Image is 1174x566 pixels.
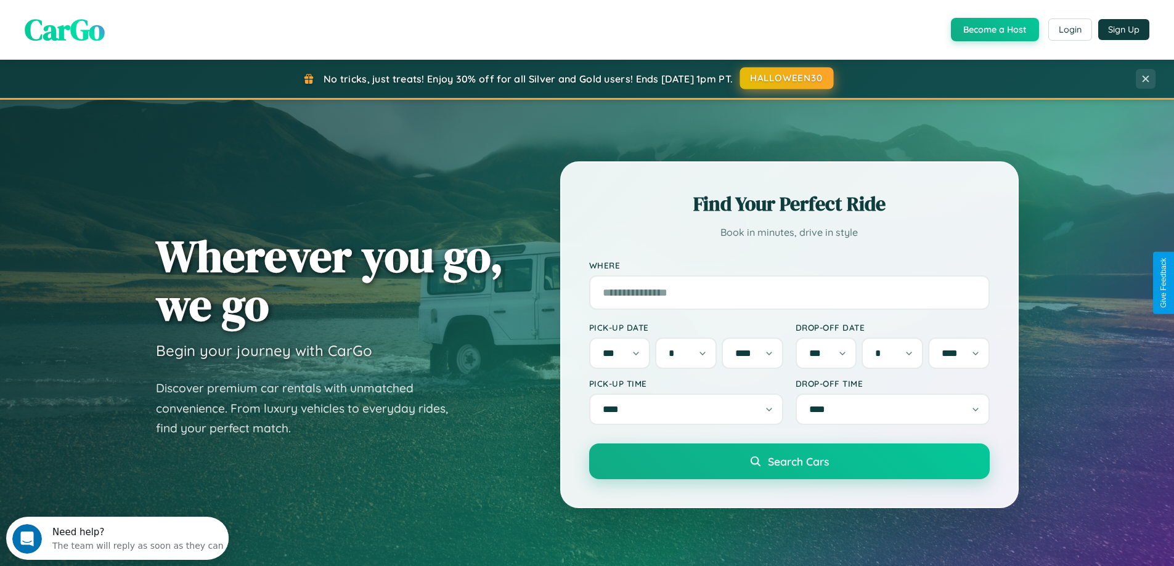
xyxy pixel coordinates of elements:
[1098,19,1149,40] button: Sign Up
[740,67,834,89] button: HALLOWEEN30
[589,190,990,217] h2: Find Your Perfect Ride
[589,224,990,241] p: Book in minutes, drive in style
[5,5,229,39] div: Open Intercom Messenger
[589,322,783,333] label: Pick-up Date
[768,455,829,468] span: Search Cars
[156,341,372,360] h3: Begin your journey with CarGo
[156,232,503,329] h1: Wherever you go, we go
[951,18,1039,41] button: Become a Host
[46,10,218,20] div: Need help?
[589,260,990,270] label: Where
[25,9,105,50] span: CarGo
[156,378,464,439] p: Discover premium car rentals with unmatched convenience. From luxury vehicles to everyday rides, ...
[1048,18,1092,41] button: Login
[324,73,733,85] span: No tricks, just treats! Enjoy 30% off for all Silver and Gold users! Ends [DATE] 1pm PT.
[796,378,990,389] label: Drop-off Time
[46,20,218,33] div: The team will reply as soon as they can
[1159,258,1168,308] div: Give Feedback
[796,322,990,333] label: Drop-off Date
[589,378,783,389] label: Pick-up Time
[6,517,229,560] iframe: Intercom live chat discovery launcher
[589,443,990,479] button: Search Cars
[12,524,42,554] iframe: Intercom live chat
